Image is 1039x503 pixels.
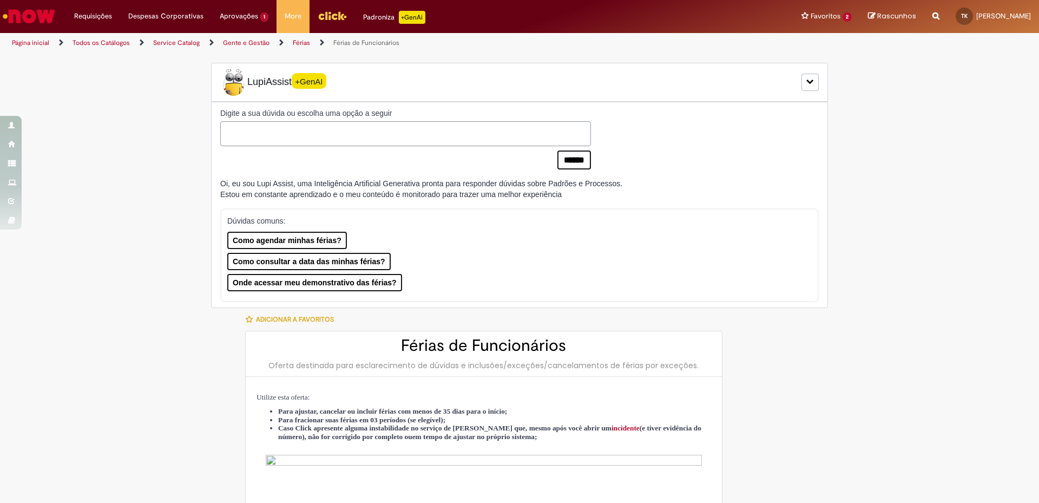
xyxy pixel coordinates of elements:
[8,33,685,53] ul: Trilhas de página
[227,232,347,249] button: Como agendar minhas férias?
[220,108,591,119] label: Digite a sua dúvida ou escolha uma opção a seguir
[220,11,258,22] span: Aprovações
[877,11,916,21] span: Rascunhos
[961,12,968,19] span: TK
[278,424,701,441] span: Caso Click apresente alguma instabilidade no serviço de [PERSON_NAME] que, mesmo após você abrir ...
[318,8,347,24] img: click_logo_yellow_360x200.png
[260,12,268,22] span: 1
[227,215,797,226] p: Dúvidas comuns:
[293,38,310,47] a: Férias
[12,38,49,47] a: Página inicial
[843,12,852,22] span: 2
[611,424,640,432] a: incidente
[220,69,326,96] span: LupiAssist
[153,38,200,47] a: Service Catalog
[257,393,310,401] span: Utilize esta oferta:
[285,11,301,22] span: More
[257,337,711,355] h2: Férias de Funcionários
[227,274,402,291] button: Onde acessar meu demonstrativo das férias?
[223,38,269,47] a: Gente e Gestão
[399,11,425,24] p: +GenAi
[292,73,326,89] span: +GenAI
[412,433,537,441] strong: em tempo de ajustar no próprio sistema;
[73,38,130,47] a: Todos os Catálogos
[333,38,399,47] a: Férias de Funcionários
[211,63,828,102] div: LupiLupiAssist+GenAI
[227,253,391,270] button: Como consultar a data das minhas férias?
[278,407,507,415] span: Para ajustar, cancelar ou incluir férias com menos de 35 dias para o início;
[1,5,57,27] img: ServiceNow
[257,360,711,371] div: Oferta destinada para esclarecimento de dúvidas e inclusões/exceções/cancelamentos de férias por ...
[220,178,622,200] div: Oi, eu sou Lupi Assist, uma Inteligência Artificial Generativa pronta para responder dúvidas sobr...
[245,308,340,331] button: Adicionar a Favoritos
[128,11,203,22] span: Despesas Corporativas
[74,11,112,22] span: Requisições
[976,11,1031,21] span: [PERSON_NAME]
[363,11,425,24] div: Padroniza
[256,315,334,324] span: Adicionar a Favoritos
[868,11,916,22] a: Rascunhos
[220,69,247,96] img: Lupi
[811,11,840,22] span: Favoritos
[278,416,445,424] span: Para fracionar suas férias em 03 períodos (se elegível);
